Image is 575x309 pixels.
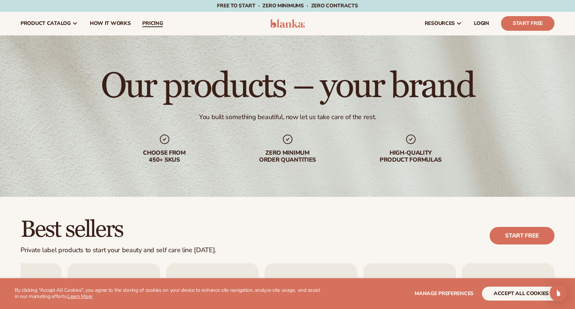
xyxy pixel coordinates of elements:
[425,21,455,26] span: resources
[118,150,211,163] div: Choose from 450+ Skus
[364,150,458,163] div: High-quality product formulas
[468,12,495,35] a: LOGIN
[550,284,567,302] div: Open Intercom Messenger
[199,113,376,121] div: You built something beautiful, now let us take care of the rest.
[501,16,554,31] a: Start Free
[21,21,71,26] span: product catalog
[217,2,358,9] span: Free to start · ZERO minimums · ZERO contracts
[136,12,169,35] a: pricing
[21,246,216,254] div: Private label products to start your beauty and self care line [DATE].
[67,293,92,300] a: Learn More
[414,287,473,301] button: Manage preferences
[90,21,131,26] span: How It Works
[241,150,335,163] div: Zero minimum order quantities
[21,217,216,242] h2: Best sellers
[101,69,474,104] h1: Our products – your brand
[490,227,554,244] a: Start free
[419,12,468,35] a: resources
[270,19,305,28] img: logo
[474,21,489,26] span: LOGIN
[15,12,84,35] a: product catalog
[84,12,137,35] a: How It Works
[15,287,321,300] p: By clicking "Accept All Cookies", you agree to the storing of cookies on your device to enhance s...
[482,287,560,301] button: accept all cookies
[142,21,163,26] span: pricing
[414,290,473,297] span: Manage preferences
